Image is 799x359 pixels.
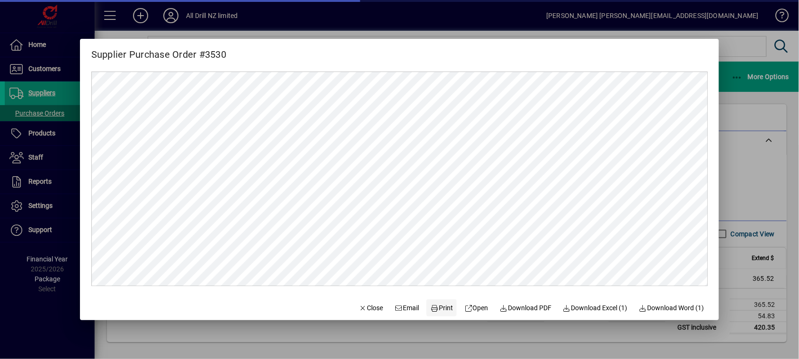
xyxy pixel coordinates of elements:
span: Download Excel (1) [563,303,628,313]
span: Email [395,303,419,313]
a: Open [461,299,492,316]
span: Open [464,303,488,313]
h2: Supplier Purchase Order #3530 [80,39,238,62]
span: Close [359,303,383,313]
button: Email [391,299,423,316]
button: Close [355,299,387,316]
button: Download Word (1) [635,299,708,316]
span: Download PDF [500,303,552,313]
button: Download Excel (1) [559,299,631,316]
a: Download PDF [496,299,556,316]
button: Print [426,299,457,316]
span: Download Word (1) [639,303,704,313]
span: Print [430,303,453,313]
